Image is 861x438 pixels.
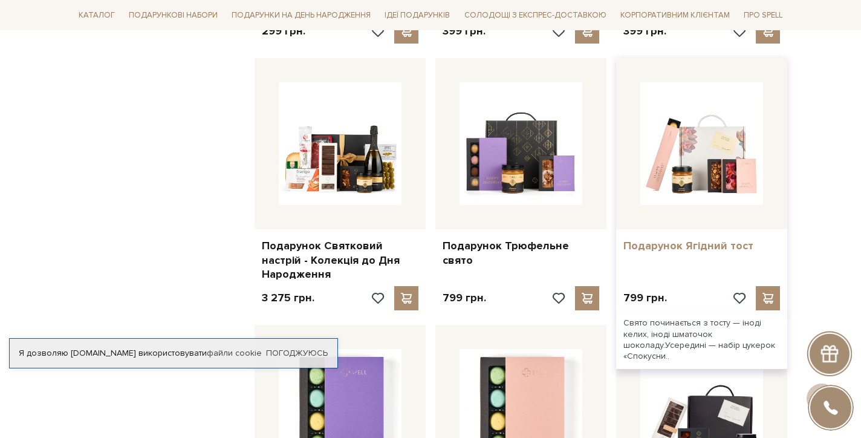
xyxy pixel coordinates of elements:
span: Ідеї подарунків [380,6,455,25]
span: Каталог [74,6,120,25]
p: 299 грн. [262,24,305,38]
a: Подарунок Святковий настрій - Колекція до Дня Народження [262,239,418,281]
span: Про Spell [739,6,787,25]
a: Солодощі з експрес-доставкою [460,5,611,25]
div: Я дозволяю [DOMAIN_NAME] використовувати [10,348,337,359]
p: 399 грн. [443,24,486,38]
span: Подарункові набори [124,6,223,25]
p: 3 275 грн. [262,291,314,305]
a: Подарунок Трюфельне свято [443,239,599,267]
div: Свято починається з тосту — іноді келих, іноді шматочок шоколаду.Усередині — набір цукерок «Споку... [616,310,787,369]
p: 799 грн. [443,291,486,305]
p: 399 грн. [623,24,666,38]
a: Погоджуюсь [266,348,328,359]
span: Подарунки на День народження [227,6,375,25]
p: 799 грн. [623,291,667,305]
a: Подарунок Ягідний тост [623,239,780,253]
a: файли cookie [207,348,262,358]
a: Корпоративним клієнтам [616,5,735,25]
